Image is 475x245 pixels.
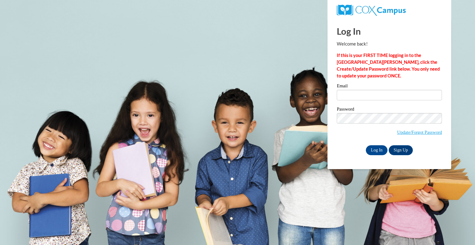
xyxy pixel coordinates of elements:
a: Update/Forgot Password [397,130,442,135]
input: Log In [366,145,387,155]
img: COX Campus [337,5,406,16]
p: Welcome back! [337,41,442,47]
label: Password [337,107,442,113]
h1: Log In [337,25,442,37]
a: Sign Up [389,145,413,155]
strong: If this is your FIRST TIME logging in to the [GEOGRAPHIC_DATA][PERSON_NAME], click the Create/Upd... [337,53,440,78]
a: COX Campus [337,7,406,12]
label: Email [337,84,442,90]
